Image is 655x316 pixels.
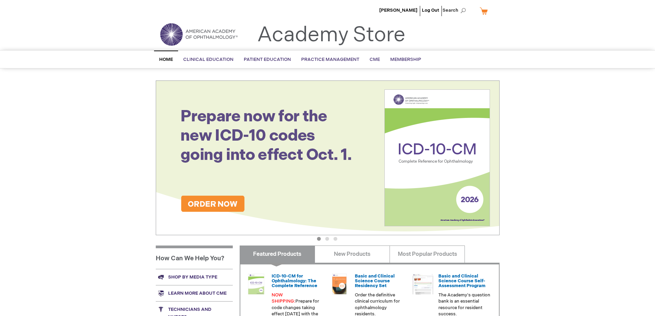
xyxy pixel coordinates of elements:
[156,285,233,301] a: Learn more about CME
[315,246,390,263] a: New Products
[272,273,317,289] a: ICD-10-CM for Ophthalmology: The Complete Reference
[438,273,485,289] a: Basic and Clinical Science Course Self-Assessment Program
[355,273,395,289] a: Basic and Clinical Science Course Residency Set
[156,246,233,269] h1: How Can We Help You?
[370,57,380,62] span: CME
[257,23,405,47] a: Academy Store
[317,237,321,241] button: 1 of 3
[240,246,315,263] a: Featured Products
[244,57,291,62] span: Patient Education
[390,246,465,263] a: Most Popular Products
[422,8,439,13] a: Log Out
[443,3,469,17] span: Search
[390,57,421,62] span: Membership
[329,274,350,294] img: 02850963u_47.png
[379,8,417,13] a: [PERSON_NAME]
[159,57,173,62] span: Home
[325,237,329,241] button: 2 of 3
[246,274,266,294] img: 0120008u_42.png
[334,237,337,241] button: 3 of 3
[413,274,433,294] img: bcscself_20.jpg
[183,57,233,62] span: Clinical Education
[156,269,233,285] a: Shop by media type
[272,292,295,304] span: NOW SHIPPING:
[301,57,359,62] span: Practice Management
